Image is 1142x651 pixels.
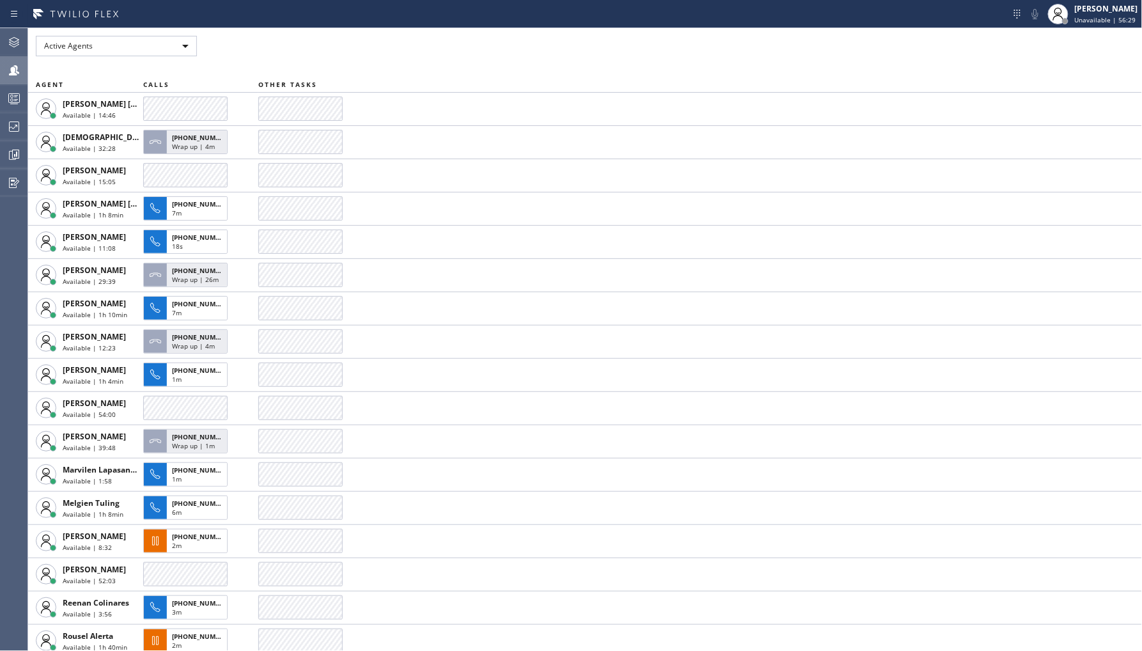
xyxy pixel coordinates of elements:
span: [PHONE_NUMBER] [172,366,230,375]
span: 7m [172,308,182,317]
span: [PERSON_NAME] [63,231,126,242]
span: AGENT [36,80,64,89]
span: Available | 15:05 [63,177,116,186]
div: [PERSON_NAME] [1075,3,1138,14]
span: [PHONE_NUMBER] [172,266,230,275]
span: [PHONE_NUMBER] [172,599,230,608]
button: [PHONE_NUMBER]1m [143,359,231,391]
span: Unavailable | 56:29 [1075,15,1136,24]
span: [PHONE_NUMBER] [172,432,230,441]
span: [PHONE_NUMBER] [172,133,230,142]
span: [PERSON_NAME] [63,398,126,409]
span: Available | 1:58 [63,476,112,485]
button: [PHONE_NUMBER]18s [143,226,231,258]
span: [PHONE_NUMBER] [172,233,230,242]
span: [PHONE_NUMBER] [172,333,230,341]
span: [PERSON_NAME] [63,165,126,176]
button: [PHONE_NUMBER]1m [143,459,231,490]
span: [PHONE_NUMBER] [172,532,230,541]
span: [PERSON_NAME] [PERSON_NAME] [63,198,191,209]
span: 2m [172,641,182,650]
span: 1m [172,475,182,483]
span: Marvilen Lapasanda [63,464,140,475]
span: Available | 1h 10min [63,310,127,319]
span: [PERSON_NAME] [63,298,126,309]
span: 1m [172,375,182,384]
span: Rousel Alerta [63,631,113,641]
span: Melgien Tuling [63,498,120,508]
button: [PHONE_NUMBER]Wrap up | 26m [143,259,231,291]
span: 2m [172,541,182,550]
span: [PHONE_NUMBER] [172,200,230,208]
span: [PERSON_NAME] [63,531,126,542]
button: Mute [1026,5,1044,23]
span: 18s [172,242,183,251]
button: [PHONE_NUMBER]Wrap up | 4m [143,325,231,357]
span: Available | 32:28 [63,144,116,153]
span: Available | 29:39 [63,277,116,286]
span: [PERSON_NAME] [63,331,126,342]
span: Available | 54:00 [63,410,116,419]
span: Available | 1h 8min [63,210,123,219]
span: Available | 3:56 [63,609,112,618]
span: Wrap up | 1m [172,441,215,450]
span: 6m [172,508,182,517]
span: [DEMOGRAPHIC_DATA][PERSON_NAME] [63,132,213,143]
span: Wrap up | 4m [172,142,215,151]
span: Reenan Colinares [63,597,129,608]
span: Wrap up | 4m [172,341,215,350]
div: Active Agents [36,36,197,56]
span: CALLS [143,80,169,89]
span: [PHONE_NUMBER] [172,299,230,308]
button: [PHONE_NUMBER]7m [143,292,231,324]
span: Available | 12:23 [63,343,116,352]
span: [PERSON_NAME] [PERSON_NAME] [63,98,191,109]
span: 7m [172,208,182,217]
span: Available | 1h 8min [63,510,123,519]
span: Available | 39:48 [63,443,116,452]
span: Wrap up | 26m [172,275,219,284]
span: Available | 1h 4min [63,377,123,386]
span: Available | 52:03 [63,576,116,585]
span: [PERSON_NAME] [63,431,126,442]
span: [PHONE_NUMBER] [172,499,230,508]
span: OTHER TASKS [258,80,317,89]
span: 3m [172,608,182,616]
span: Available | 8:32 [63,543,112,552]
button: [PHONE_NUMBER]Wrap up | 4m [143,126,231,158]
span: Available | 14:46 [63,111,116,120]
button: [PHONE_NUMBER]3m [143,592,231,624]
span: [PHONE_NUMBER] [172,466,230,475]
button: [PHONE_NUMBER]6m [143,492,231,524]
span: [PERSON_NAME] [63,365,126,375]
span: [PHONE_NUMBER] [172,632,230,641]
button: [PHONE_NUMBER]2m [143,525,231,557]
button: [PHONE_NUMBER]7m [143,192,231,224]
span: [PERSON_NAME] [63,564,126,575]
span: Available | 11:08 [63,244,116,253]
button: [PHONE_NUMBER]Wrap up | 1m [143,425,231,457]
span: [PERSON_NAME] [63,265,126,276]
